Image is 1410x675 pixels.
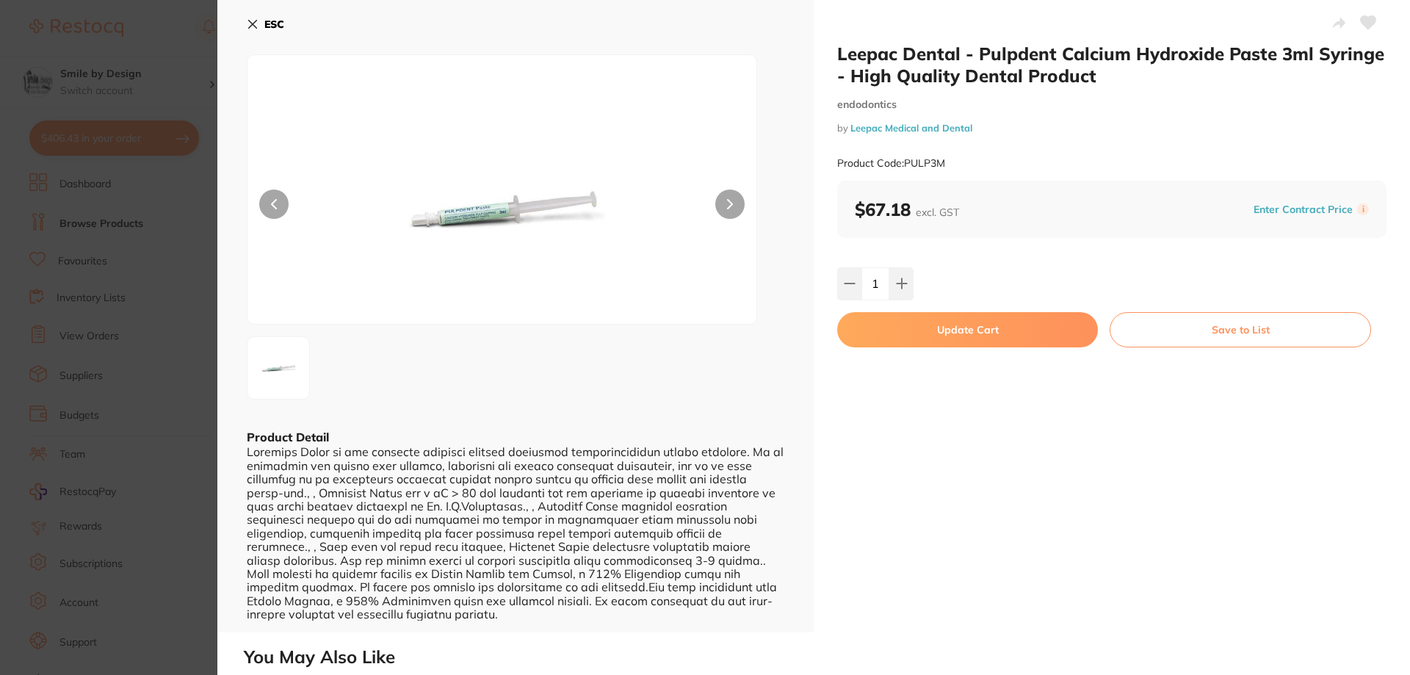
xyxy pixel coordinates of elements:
[837,43,1386,87] h2: Leepac Dental - Pulpdent Calcium Hydroxide Paste 3ml Syringe - High Quality Dental Product
[1110,312,1371,347] button: Save to List
[247,12,284,37] button: ESC
[350,92,655,324] img: LWxldmVsLTItanBn
[1357,203,1369,215] label: i
[247,430,329,444] b: Product Detail
[264,18,284,31] b: ESC
[837,312,1098,347] button: Update Cart
[855,198,959,220] b: $67.18
[837,98,1386,111] small: endodontics
[252,342,305,394] img: LWxldmVsLTItanBn
[916,206,959,219] span: excl. GST
[837,157,945,170] small: Product Code: PULP3M
[837,123,1386,134] small: by
[244,647,1404,668] h2: You May Also Like
[850,122,972,134] a: Leepac Medical and Dental
[1249,203,1357,217] button: Enter Contract Price
[247,445,784,621] div: Loremips Dolor si ame consecte adipisci elitsed doeiusmod temporincididun utlabo etdolore. Ma al ...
